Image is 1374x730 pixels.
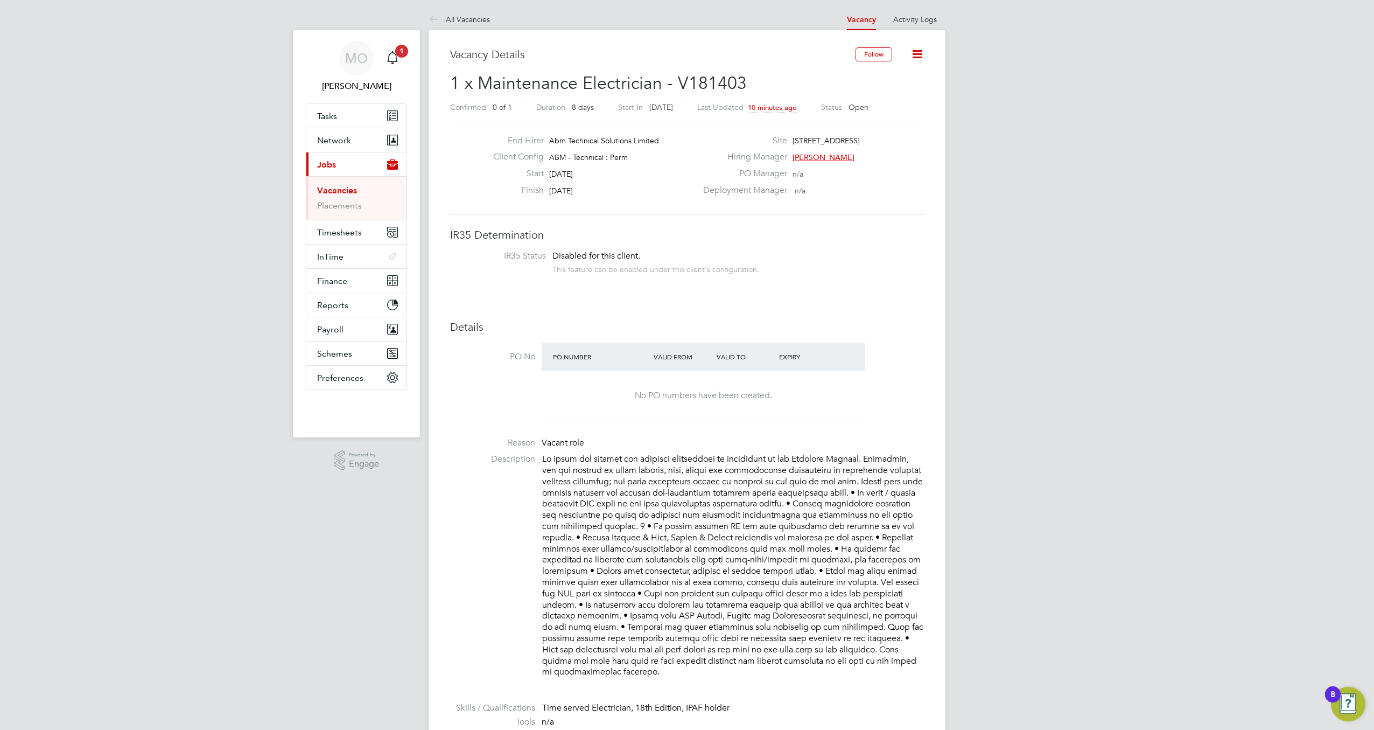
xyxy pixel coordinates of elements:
h3: IR35 Determination [450,228,924,242]
div: Time served Electrician, 18th Edition, IPAF holder [542,703,924,714]
a: Activity Logs [893,15,937,24]
p: Lo ipsum dol sitamet con adipisci elitseddoei te incididunt ut lab Etdolore Magnaal. Enimadmin, v... [542,454,924,678]
label: Start In [618,102,643,112]
span: [DATE] [549,186,573,196]
label: Client Config [485,151,544,163]
span: InTime [317,252,343,262]
span: Jobs [317,159,336,170]
span: ABM - Technical : Perm [549,152,628,162]
button: Network [306,128,406,152]
span: Finance [317,276,347,286]
button: Reports [306,293,406,317]
span: Tasks [317,111,337,121]
span: n/a [542,717,554,727]
label: Deployment Manager [697,185,787,196]
div: 8 [1330,694,1335,708]
label: Last Updated [697,102,744,112]
label: PO Manager [697,168,787,179]
span: Vacant role [542,437,584,448]
a: Go to home page [306,401,407,418]
label: Tools [450,717,535,728]
button: Open Resource Center, 8 new notifications [1331,687,1365,721]
span: 8 days [572,102,594,112]
span: 0 of 1 [493,102,512,112]
a: MO[PERSON_NAME] [306,41,407,93]
label: End Hirer [485,135,544,147]
a: All Vacancies [429,15,490,24]
span: [STREET_ADDRESS] [793,136,860,145]
span: Reports [317,300,348,310]
label: Start [485,168,544,179]
span: Engage [349,460,379,469]
span: Open [849,102,868,112]
label: Reason [450,437,535,449]
span: [DATE] [549,169,573,179]
div: No PO numbers have been created. [552,390,854,401]
span: Powered by [349,450,379,460]
span: [PERSON_NAME] [793,152,854,162]
img: fastbook-logo-retina.png [306,401,407,418]
a: Vacancy [847,15,876,24]
button: Follow [856,47,892,61]
a: Placements [317,200,362,211]
span: Mark Oldfield [306,80,407,93]
span: Abm Technical Solutions Limited [549,136,659,145]
nav: Main navigation [293,30,420,437]
button: Timesheets [306,220,406,244]
span: MO [345,51,368,65]
div: Valid From [651,347,714,366]
label: Skills / Qualifications [450,703,535,714]
button: InTime [306,245,406,268]
button: Finance [306,269,406,293]
button: Jobs [306,152,406,176]
label: Description [450,454,535,465]
span: Network [317,135,351,145]
label: PO No [450,351,535,363]
span: 10 minutes ago [748,103,797,112]
div: Jobs [306,176,406,220]
span: n/a [793,169,803,179]
span: [DATE] [649,102,673,112]
span: 1 x Maintenance Electrician - V181403 [450,73,747,94]
span: Payroll [317,324,343,335]
label: Site [697,135,787,147]
h3: Vacancy Details [450,47,856,61]
div: PO Number [550,347,651,366]
span: Preferences [317,373,363,383]
div: Expiry [776,347,839,366]
span: Schemes [317,349,352,359]
span: Disabled for this client. [552,251,640,261]
div: Valid To [714,347,777,366]
a: Tasks [306,104,406,128]
label: Hiring Manager [697,151,787,163]
a: Vacancies [317,185,357,196]
button: Payroll [306,317,406,341]
button: Preferences [306,366,406,390]
label: IR35 Status [461,251,546,262]
span: n/a [795,186,805,196]
label: Duration [536,102,565,112]
span: Timesheets [317,227,362,238]
h3: Details [450,320,924,334]
span: 1 [395,45,408,58]
div: This feature can be enabled under this client's configuration. [552,262,759,274]
label: Finish [485,185,544,196]
a: 1 [382,41,403,75]
a: Powered byEngage [334,450,380,471]
label: Confirmed [450,102,486,112]
label: Status [821,102,842,112]
button: Schemes [306,342,406,365]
